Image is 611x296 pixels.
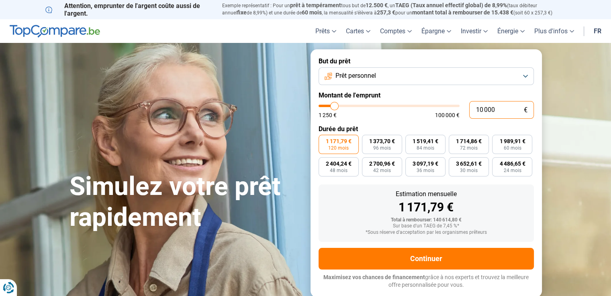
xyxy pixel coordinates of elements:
[413,138,438,144] span: 1 519,41 €
[456,161,482,166] span: 3 652,61 €
[460,168,478,173] span: 30 mois
[417,146,434,150] span: 84 mois
[524,107,527,114] span: €
[413,161,438,166] span: 3 097,19 €
[325,191,527,197] div: Estimation mensuelle
[417,19,456,43] a: Épargne
[319,125,534,133] label: Durée du prêt
[456,19,492,43] a: Investir
[319,67,534,85] button: Prêt personnel
[341,19,375,43] a: Cartes
[69,171,301,233] h1: Simulez votre prêt rapidement
[45,2,213,17] p: Attention, emprunter de l'argent coûte aussi de l'argent.
[319,57,534,65] label: But du prêt
[330,168,347,173] span: 48 mois
[375,19,417,43] a: Comptes
[373,168,391,173] span: 42 mois
[366,2,388,8] span: 12.500 €
[499,161,525,166] span: 4 486,65 €
[222,2,566,16] p: Exemple représentatif : Pour un tous but de , un (taux débiteur annuel de 8,99%) et une durée de ...
[323,274,425,280] span: Maximisez vos chances de financement
[325,230,527,235] div: *Sous réserve d'acceptation par les organismes prêteurs
[319,112,337,118] span: 1 250 €
[529,19,579,43] a: Plus d'infos
[328,146,349,150] span: 120 mois
[311,19,341,43] a: Prêts
[237,9,247,16] span: fixe
[290,2,341,8] span: prêt à tempérament
[10,25,100,38] img: TopCompare
[326,161,351,166] span: 2 404,24 €
[335,71,376,80] span: Prêt personnel
[369,161,395,166] span: 2 700,96 €
[589,19,606,43] a: fr
[412,9,513,16] span: montant total à rembourser de 15.438 €
[319,248,534,270] button: Continuer
[499,138,525,144] span: 1 989,91 €
[373,146,391,150] span: 96 mois
[417,168,434,173] span: 36 mois
[377,9,395,16] span: 257,3 €
[435,112,460,118] span: 100 000 €
[460,146,478,150] span: 72 mois
[319,91,534,99] label: Montant de l'emprunt
[325,223,527,229] div: Sur base d'un TAEG de 7,45 %*
[302,9,322,16] span: 60 mois
[326,138,351,144] span: 1 171,79 €
[325,217,527,223] div: Total à rembourser: 140 614,80 €
[369,138,395,144] span: 1 373,70 €
[325,201,527,213] div: 1 171,79 €
[503,146,521,150] span: 60 mois
[456,138,482,144] span: 1 714,86 €
[319,274,534,289] p: grâce à nos experts et trouvez la meilleure offre personnalisée pour vous.
[492,19,529,43] a: Énergie
[395,2,507,8] span: TAEG (Taux annuel effectif global) de 8,99%
[503,168,521,173] span: 24 mois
